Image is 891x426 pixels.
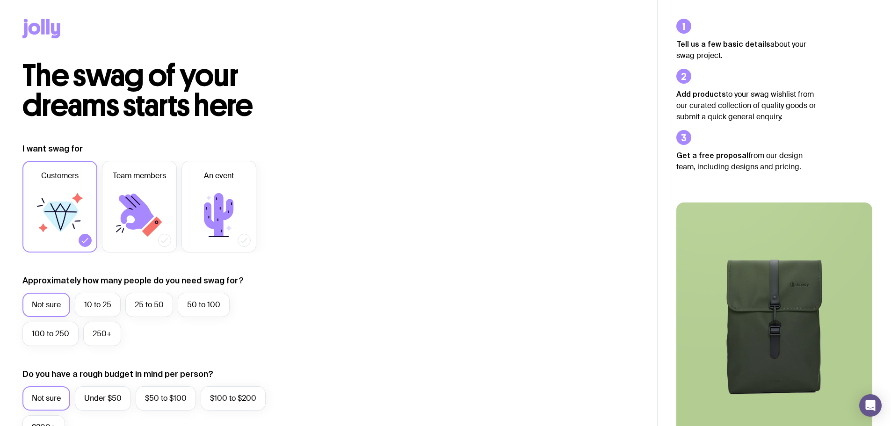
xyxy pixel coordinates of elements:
[201,386,266,411] label: $100 to $200
[22,322,79,346] label: 100 to 250
[676,150,817,173] p: from our design team, including designs and pricing.
[125,293,173,317] label: 25 to 50
[676,40,770,48] strong: Tell us a few basic details
[22,368,213,380] label: Do you have a rough budget in mind per person?
[676,38,817,61] p: about your swag project.
[178,293,230,317] label: 50 to 100
[22,143,83,154] label: I want swag for
[22,293,70,317] label: Not sure
[83,322,121,346] label: 250+
[75,293,121,317] label: 10 to 25
[136,386,196,411] label: $50 to $100
[22,57,253,124] span: The swag of your dreams starts here
[676,90,726,98] strong: Add products
[113,170,166,181] span: Team members
[41,170,79,181] span: Customers
[859,394,882,417] div: Open Intercom Messenger
[22,275,244,286] label: Approximately how many people do you need swag for?
[75,386,131,411] label: Under $50
[676,88,817,123] p: to your swag wishlist from our curated collection of quality goods or submit a quick general enqu...
[204,170,234,181] span: An event
[22,386,70,411] label: Not sure
[676,151,748,159] strong: Get a free proposal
